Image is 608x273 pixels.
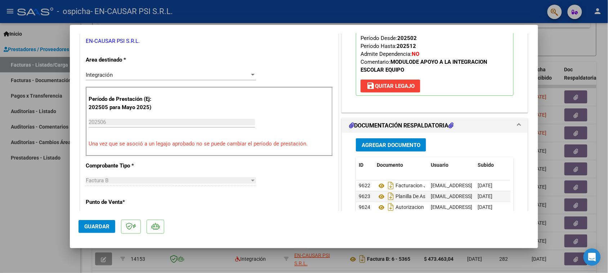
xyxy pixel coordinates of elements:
span: [DATE] [478,183,492,188]
span: 9624 [359,204,370,210]
strong: MODULODE APOYO A LA INTEGRACION ESCOLAR EQUIPO [361,59,487,73]
span: Integración [86,72,113,78]
span: [EMAIL_ADDRESS][DOMAIN_NAME] - En- Causar Psi. SRL En- Causar Psi. SRL [431,193,603,199]
span: 9622 [359,183,370,188]
span: Documento [377,162,403,168]
p: Período de Prestación (Ej: 202505 para Mayo 2025) [89,95,161,111]
datatable-header-cell: Documento [374,157,428,173]
p: Una vez que se asoció a un legajo aprobado no se puede cambiar el período de prestación. [89,140,330,148]
button: Quitar Legajo [361,80,420,93]
span: [EMAIL_ADDRESS][DOMAIN_NAME] - En- Causar Psi. SRL En- Causar Psi. SRL [431,204,603,210]
span: Subido [478,162,494,168]
span: [DATE] [478,193,492,199]
strong: 202512 [397,43,416,49]
i: Descargar documento [386,201,395,213]
span: 9623 [359,193,370,199]
span: Comentario: [361,59,487,73]
p: Punto de Venta [86,198,160,206]
strong: 202502 [397,35,417,41]
span: Planilla De Asistencia Junio 2025 [377,194,469,200]
span: Agregar Documento [362,142,420,148]
span: CUIL: Nombre y Apellido: Período Desde: Período Hasta: Admite Dependencia: [361,19,491,73]
div: Open Intercom Messenger [584,249,601,266]
datatable-header-cell: Usuario [428,157,475,173]
strong: NO [412,51,419,57]
mat-icon: save [366,81,375,90]
i: Descargar documento [386,180,395,191]
button: Agregar Documento [356,138,426,152]
span: Factura B [86,177,108,184]
strong: [PERSON_NAME] [PERSON_NAME] [407,27,491,33]
span: Facturacion Junio 2025 [377,183,449,189]
h1: DOCUMENTACIÓN RESPALDATORIA [349,121,453,130]
datatable-header-cell: ID [356,157,374,173]
span: Quitar Legajo [366,83,415,89]
i: Descargar documento [386,191,395,202]
span: [DATE] [478,204,492,210]
span: Guardar [84,223,109,230]
p: Area destinado * [86,56,160,64]
mat-expansion-panel-header: DOCUMENTACIÓN RESPALDATORIA [342,118,528,133]
p: EN-CAUSAR PSI S.R.L. [86,37,333,45]
button: Guardar [79,220,115,233]
p: Comprobante Tipo * [86,162,160,170]
span: Usuario [431,162,448,168]
datatable-header-cell: Subido [475,157,511,173]
span: [EMAIL_ADDRESS][DOMAIN_NAME] - En- Causar Psi. SRL En- Causar Psi. SRL [431,183,603,188]
span: ID [359,162,363,168]
span: Autorizacion Feb A Dic 2025 [377,205,458,210]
